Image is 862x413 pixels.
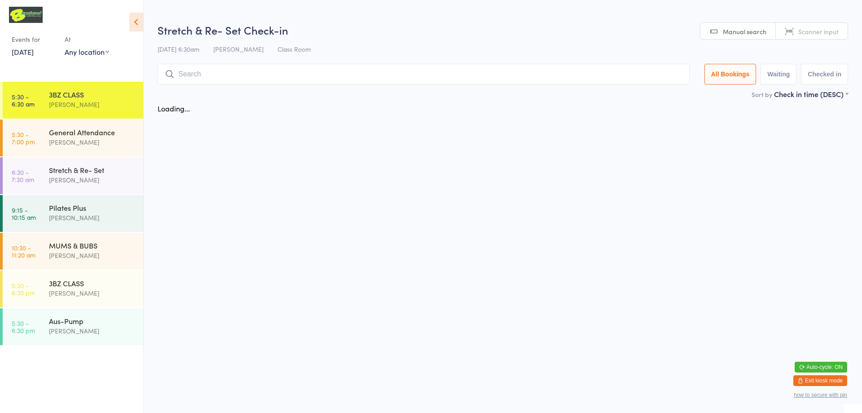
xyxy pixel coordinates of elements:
[12,169,34,183] time: 6:30 - 7:30 am
[65,32,109,47] div: At
[49,165,136,175] div: Stretch & Re- Set
[761,64,796,84] button: Waiting
[12,282,35,296] time: 5:30 - 6:30 pm
[49,240,136,250] div: MUMS & BUBS
[9,7,43,23] img: B Transformed Gym
[793,375,847,386] button: Exit kiosk mode
[49,203,136,213] div: Pilates Plus
[12,206,36,221] time: 9:15 - 10:15 am
[49,316,136,326] div: Aus-Pump
[158,22,848,37] h2: Stretch & Re- Set Check-in
[49,213,136,223] div: [PERSON_NAME]
[3,157,143,194] a: 6:30 -7:30 amStretch & Re- Set[PERSON_NAME]
[3,120,143,156] a: 5:30 -7:00 pmGeneral Attendance[PERSON_NAME]
[49,250,136,261] div: [PERSON_NAME]
[752,90,772,99] label: Sort by
[49,99,136,110] div: [PERSON_NAME]
[65,47,109,57] div: Any location
[49,137,136,147] div: [PERSON_NAME]
[12,47,34,57] a: [DATE]
[723,27,766,36] span: Manual search
[3,195,143,232] a: 9:15 -10:15 amPilates Plus[PERSON_NAME]
[49,288,136,298] div: [PERSON_NAME]
[49,326,136,336] div: [PERSON_NAME]
[12,320,35,334] time: 5:30 - 6:30 pm
[158,103,190,113] div: Loading...
[12,131,35,145] time: 5:30 - 7:00 pm
[794,392,847,398] button: how to secure with pin
[774,89,848,99] div: Check in time (DESC)
[3,233,143,270] a: 10:30 -11:20 amMUMS & BUBS[PERSON_NAME]
[3,82,143,119] a: 5:30 -6:30 am3BZ CLASS[PERSON_NAME]
[49,175,136,185] div: [PERSON_NAME]
[277,44,311,53] span: Class Room
[798,27,839,36] span: Scanner input
[12,93,35,107] time: 5:30 - 6:30 am
[49,278,136,288] div: 3BZ CLASS
[795,362,847,373] button: Auto-cycle: ON
[3,271,143,307] a: 5:30 -6:30 pm3BZ CLASS[PERSON_NAME]
[704,64,756,84] button: All Bookings
[3,308,143,345] a: 5:30 -6:30 pmAus-Pump[PERSON_NAME]
[801,64,848,84] button: Checked in
[12,32,56,47] div: Events for
[213,44,264,53] span: [PERSON_NAME]
[158,44,199,53] span: [DATE] 6:30am
[12,244,35,258] time: 10:30 - 11:20 am
[49,89,136,99] div: 3BZ CLASS
[49,127,136,137] div: General Attendance
[158,64,690,84] input: Search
